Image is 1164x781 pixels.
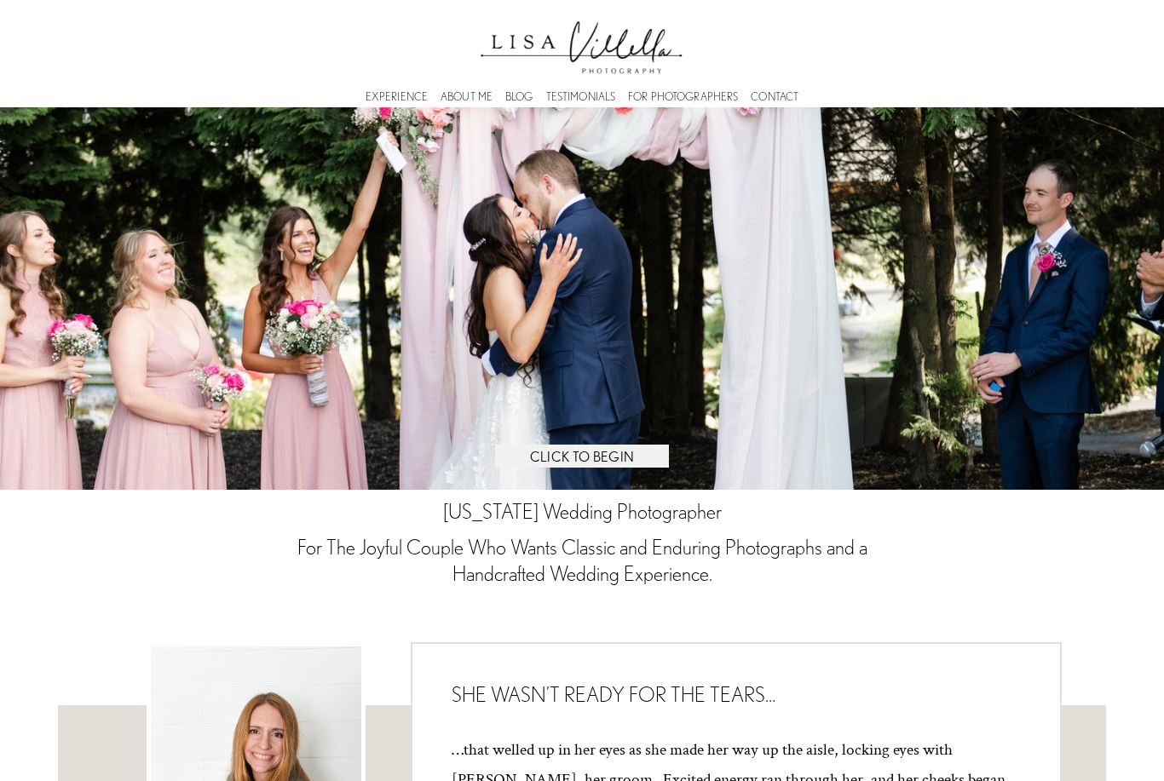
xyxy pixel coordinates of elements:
[452,683,775,706] span: SHE WASN’T READY FOR THE TEARS…
[628,95,738,100] a: FOR PHOTOGRAPHERS
[546,95,616,100] a: TESTIMONIALS
[751,95,798,100] a: CONTACT
[441,95,493,100] a: ABOUT ME
[407,499,757,525] h1: [US_STATE] Wedding Photographer
[276,535,887,588] h3: For The Joyful Couple Who Wants Classic and Enduring Photographs and a Handcrafted Wedding Experi...
[505,95,533,100] a: BLOG
[471,3,693,82] img: Lisa Villella Photography
[495,445,670,467] a: CLICK TO BEGIN
[366,95,428,100] a: EXPERIENCE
